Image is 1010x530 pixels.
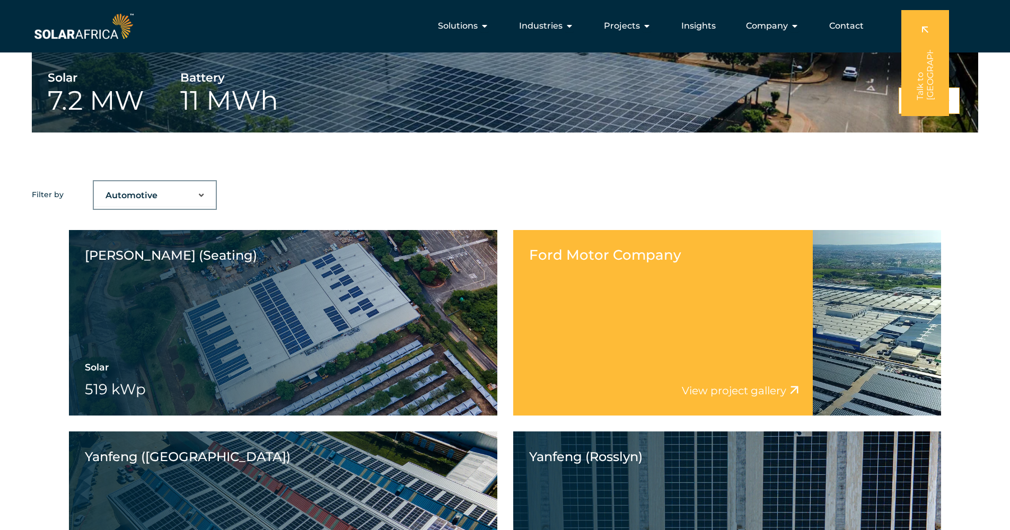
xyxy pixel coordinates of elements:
[529,246,797,264] h5: Ford Motor Company
[438,20,478,32] span: Solutions
[604,20,640,32] span: Projects
[32,191,64,198] p: Filter by
[136,15,872,37] div: Menu Toggle
[681,20,716,32] a: Insights
[136,15,872,37] nav: Menu
[829,20,864,32] a: Contact
[94,185,216,206] select: Filter
[519,20,563,32] span: Industries
[746,20,788,32] span: Company
[682,384,786,397] a: View project gallery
